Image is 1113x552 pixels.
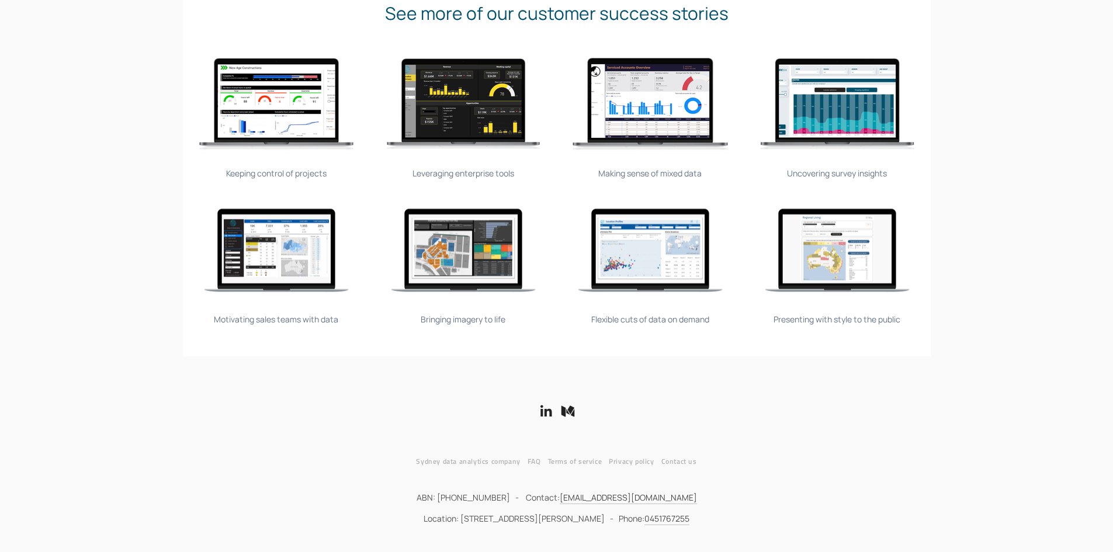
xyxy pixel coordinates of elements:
img: Keeping control of projects [189,46,364,163]
p: ABN: [PHONE_NUMBER] - Contact: [189,491,925,504]
a: Terms of service [548,455,609,468]
div: Motivating sales teams with data [189,313,364,326]
p: Location: [STREET_ADDRESS][PERSON_NAME] - Phone: [189,512,925,525]
img: Uncovering survey insights [750,46,925,163]
img: Bringing imagery to life [376,172,551,328]
a: [EMAIL_ADDRESS][DOMAIN_NAME] [560,492,697,504]
img: Presenting with style to the public [750,172,925,328]
a: Medium [561,404,575,418]
img: Flexible cuts of data on demand [563,172,738,328]
img: Leveraging enterprise tools [376,46,551,163]
a: Sydney data analytics company [416,455,527,468]
img: Making sense of mixed data [563,46,738,163]
a: Privacy policy [609,455,661,468]
div: Uncovering survey insights [750,167,925,180]
a: FAQ [528,455,548,468]
div: Bringing imagery to life [376,313,551,326]
div: Keeping control of projects [189,167,364,180]
a: Contact us [661,455,704,468]
div: Leveraging enterprise tools [376,167,551,180]
div: Making sense of mixed data [563,167,738,180]
a: 0451767255 [644,513,689,525]
img: Motivating sales teams with data [189,172,364,328]
a: LinkedIn [539,404,553,418]
div: Presenting with style to the public [750,313,925,326]
div: Flexible cuts of data on demand [563,313,738,326]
